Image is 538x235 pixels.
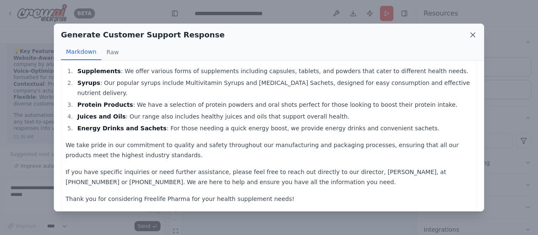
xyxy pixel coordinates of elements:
[75,111,472,121] li: : Our range also includes healthy juices and oils that support overall health.
[75,123,472,133] li: : For those needing a quick energy boost, we provide energy drinks and convenient sachets.
[75,100,472,110] li: : We have a selection of protein powders and oral shots perfect for those looking to boost their ...
[66,140,472,160] p: We take pride in our commitment to quality and safety throughout our manufacturing and packaging ...
[66,194,472,204] p: Thank you for considering Freelife Pharma for your health supplement needs!
[101,44,124,60] button: Raw
[77,125,166,132] strong: Energy Drinks and Sachets
[66,211,472,221] p: Best regards, [Your Name] Freelife Pharma Customer Support
[77,113,126,120] strong: Juices and Oils
[66,167,472,187] p: If you have specific inquiries or need further assistance, please feel free to reach out directly...
[77,68,121,74] strong: Supplements
[75,78,472,98] li: : Our popular syrups include Multivitamin Syrups and [MEDICAL_DATA] Sachets, designed for easy co...
[77,79,100,86] strong: Syrups
[75,66,472,76] li: : We offer various forms of supplements including capsules, tablets, and powders that cater to di...
[61,29,224,41] h2: Generate Customer Support Response
[77,101,133,108] strong: Protein Products
[61,44,101,60] button: Markdown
